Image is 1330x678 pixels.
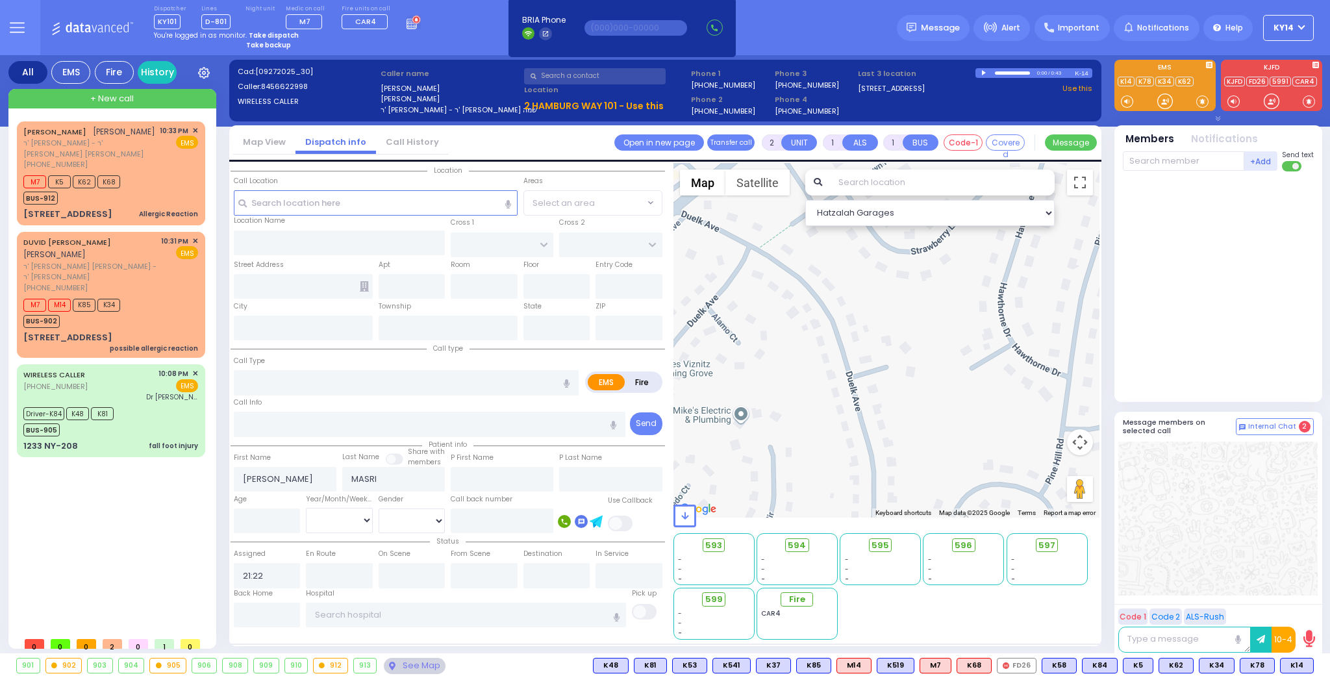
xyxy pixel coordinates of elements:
a: Call History [376,136,449,148]
div: All [8,61,47,84]
label: Call Info [234,397,262,408]
label: Apt [379,260,390,270]
span: M7 [23,299,46,312]
span: K81 [91,407,114,420]
span: - [845,574,849,584]
div: See map [384,658,445,674]
div: K53 [672,658,707,673]
span: 0 [25,639,44,649]
span: [PHONE_NUMBER] [23,159,88,169]
a: 5991 [1270,77,1291,86]
span: EMS [176,136,198,149]
span: Fire [789,593,805,606]
span: 597 [1038,539,1055,552]
button: Toggle fullscreen view [1067,169,1093,195]
div: FD26 [997,658,1036,673]
div: BLS [756,658,791,673]
label: Caller name [381,68,520,79]
span: ✕ [192,236,198,247]
div: K85 [796,658,831,673]
span: Help [1225,22,1243,34]
span: 2 [103,639,122,649]
label: Back Home [234,588,273,599]
label: Entry Code [596,260,633,270]
div: 904 [119,659,144,673]
span: BRIA Phone [522,14,566,26]
div: K-14 [1075,68,1092,78]
label: [PHONE_NUMBER] [775,106,839,116]
div: BLS [712,658,751,673]
span: KY14 [1274,22,1294,34]
div: M7 [920,658,951,673]
div: BLS [634,658,667,673]
span: ✕ [192,368,198,379]
span: K5 [48,175,71,188]
span: 594 [788,539,806,552]
a: Use this [1062,83,1092,94]
span: 0 [181,639,200,649]
input: Search a contact [524,68,666,84]
span: M7 [299,16,310,27]
div: K48 [593,658,629,673]
button: Code 1 [1118,609,1148,625]
label: [PHONE_NUMBER] [691,106,755,116]
label: Lines [201,5,231,13]
span: You're logged in as monitor. [154,31,247,40]
button: Send [630,412,662,435]
label: Use Callback [608,496,653,506]
span: 10:33 PM [160,126,188,136]
a: Open this area in Google Maps (opens a new window) [677,501,720,518]
button: Code 2 [1149,609,1182,625]
span: BUS-902 [23,315,60,328]
span: [PHONE_NUMBER] [23,381,88,392]
button: Notifications [1191,132,1258,147]
label: Fire units on call [342,5,392,13]
label: Destination [523,549,562,559]
label: Last 3 location [858,68,975,79]
div: BLS [796,658,831,673]
div: BLS [1123,658,1153,673]
div: M14 [836,658,872,673]
button: Show street map [680,169,725,195]
label: On Scene [379,549,410,559]
span: K62 [73,175,95,188]
div: ALS [920,658,951,673]
div: K541 [712,658,751,673]
div: BLS [1042,658,1077,673]
strong: Take dispatch [249,31,299,40]
label: Floor [523,260,539,270]
a: Open in new page [614,134,704,151]
span: 593 [705,539,722,552]
div: ALS [836,658,872,673]
span: - [845,555,849,564]
a: [STREET_ADDRESS] [858,83,925,94]
span: Phone 3 [775,68,854,79]
span: Select an area [533,197,595,210]
button: Code-1 [944,134,983,151]
span: ר' [PERSON_NAME] [PERSON_NAME] - ר' [PERSON_NAME] [23,261,157,282]
div: K519 [877,658,914,673]
span: - [761,574,765,584]
div: / [1048,66,1050,81]
label: WIRELESS CALLER [238,96,377,107]
label: Fire [624,374,660,390]
span: - [928,574,932,584]
div: BLS [1240,658,1275,673]
label: Cross 1 [451,218,474,228]
a: K62 [1175,77,1194,86]
label: From Scene [451,549,490,559]
input: (000)000-00000 [584,20,687,36]
small: Share with [408,447,445,457]
label: ר' [PERSON_NAME] - ר' [PERSON_NAME] שמה [381,105,520,116]
span: Message [921,21,960,34]
span: - [678,609,682,618]
label: Caller: [238,81,377,92]
span: Patient info [422,440,473,449]
span: [PERSON_NAME] [93,126,155,137]
h5: Message members on selected call [1123,418,1236,435]
button: Internal Chat 2 [1236,418,1314,435]
div: K14 [1280,658,1314,673]
label: ZIP [596,301,605,312]
span: - [761,564,765,574]
span: 0 [51,639,70,649]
